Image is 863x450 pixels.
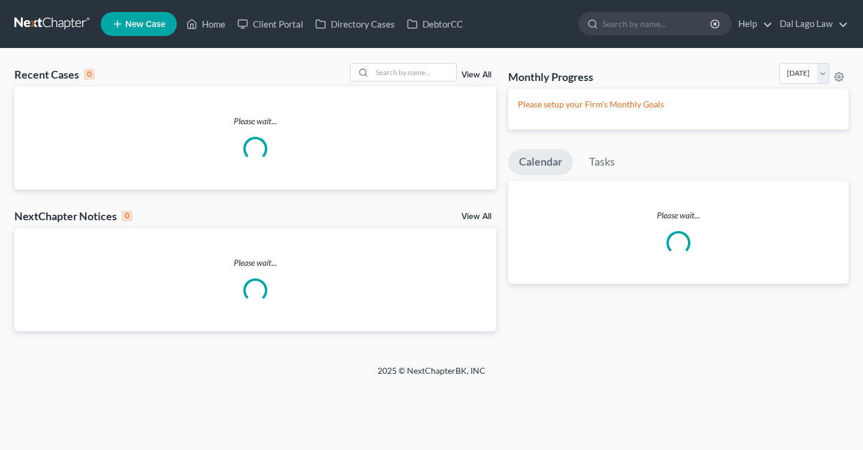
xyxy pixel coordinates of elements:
[231,13,309,35] a: Client Portal
[309,13,401,35] a: Directory Cases
[14,257,496,269] p: Please wait...
[125,20,165,29] span: New Case
[90,365,773,386] div: 2025 © NextChapterBK, INC
[508,209,849,221] p: Please wait...
[14,209,132,223] div: NextChapter Notices
[578,149,626,175] a: Tasks
[122,211,132,221] div: 0
[401,13,469,35] a: DebtorCC
[14,115,496,127] p: Please wait...
[84,69,95,80] div: 0
[461,71,491,79] a: View All
[732,13,773,35] a: Help
[180,13,231,35] a: Home
[508,149,573,175] a: Calendar
[602,13,712,35] input: Search by name...
[461,212,491,221] a: View All
[372,64,456,81] input: Search by name...
[518,98,839,110] p: Please setup your Firm's Monthly Goals
[774,13,848,35] a: Dal Lago Law
[14,67,95,82] div: Recent Cases
[508,70,593,84] h3: Monthly Progress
